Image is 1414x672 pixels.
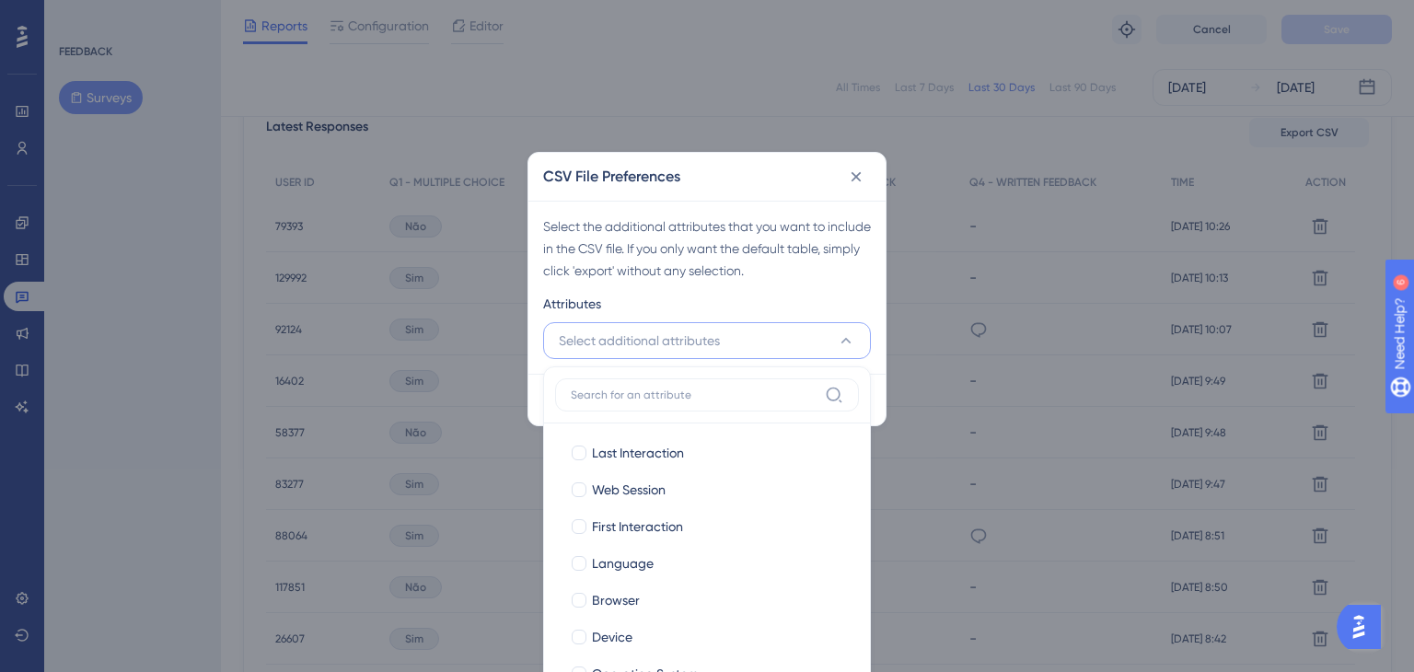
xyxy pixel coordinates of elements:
[43,5,115,27] span: Need Help?
[592,589,640,611] span: Browser
[543,166,680,188] h2: CSV File Preferences
[128,9,133,24] div: 6
[592,442,684,464] span: Last Interaction
[571,388,817,402] input: Search for an attribute
[559,330,720,352] span: Select additional attributes
[592,516,683,538] span: First Interaction
[1337,599,1392,655] iframe: UserGuiding AI Assistant Launcher
[543,215,871,282] div: Select the additional attributes that you want to include in the CSV file. If you only want the d...
[592,479,666,501] span: Web Session
[592,626,632,648] span: Device
[543,293,601,315] span: Attributes
[592,552,654,574] span: Language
